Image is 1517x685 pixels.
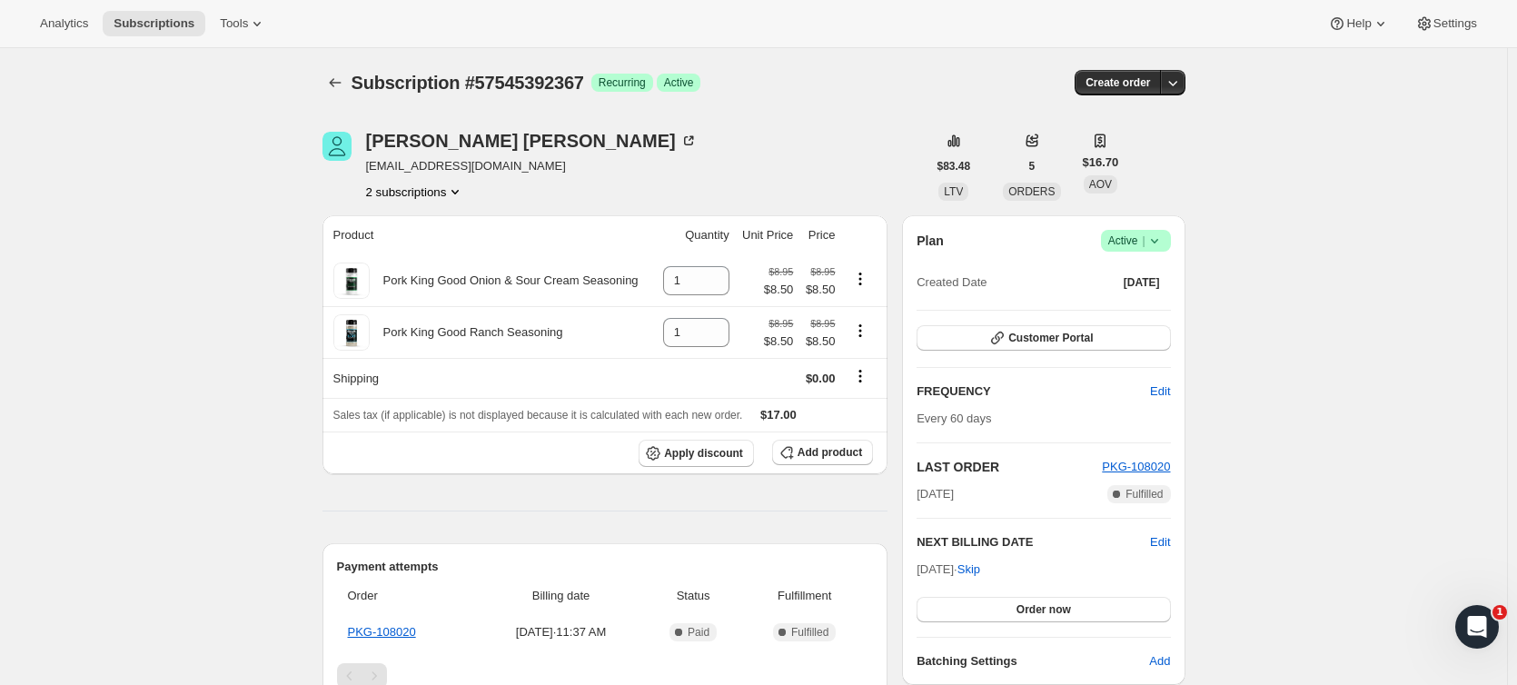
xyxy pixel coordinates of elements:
[366,183,465,201] button: Product actions
[1016,602,1071,617] span: Order now
[322,358,655,398] th: Shipping
[1083,154,1119,172] span: $16.70
[114,16,194,31] span: Subscriptions
[655,215,735,255] th: Quantity
[1075,70,1161,95] button: Create order
[917,232,944,250] h2: Plan
[798,445,862,460] span: Add product
[1404,11,1488,36] button: Settings
[29,11,99,36] button: Analytics
[764,333,794,351] span: $8.50
[764,281,794,299] span: $8.50
[220,16,248,31] span: Tools
[370,323,563,342] div: Pork King Good Ranch Seasoning
[1149,652,1170,670] span: Add
[664,446,743,461] span: Apply discount
[846,269,875,289] button: Product actions
[664,75,694,90] span: Active
[333,409,743,422] span: Sales tax (if applicable) is not displayed because it is calculated with each new order.
[352,73,584,93] span: Subscription #57545392367
[747,587,862,605] span: Fulfillment
[917,652,1149,670] h6: Batching Settings
[846,321,875,341] button: Product actions
[917,533,1150,551] h2: NEXT BILLING DATE
[639,440,754,467] button: Apply discount
[1102,460,1170,473] a: PKG-108020
[333,314,370,351] img: product img
[1029,159,1036,174] span: 5
[768,266,793,277] small: $8.95
[1433,16,1477,31] span: Settings
[1086,75,1150,90] span: Create order
[322,132,352,161] span: Melanie Schattschneider
[1018,154,1046,179] button: 5
[798,215,840,255] th: Price
[1124,275,1160,290] span: [DATE]
[957,561,980,579] span: Skip
[1125,487,1163,501] span: Fulfilled
[482,623,640,641] span: [DATE] · 11:37 AM
[806,372,836,385] span: $0.00
[947,555,991,584] button: Skip
[917,273,987,292] span: Created Date
[1102,458,1170,476] button: PKG-108020
[810,266,835,277] small: $8.95
[1139,377,1181,406] button: Edit
[804,281,835,299] span: $8.50
[917,485,954,503] span: [DATE]
[366,157,698,175] span: [EMAIL_ADDRESS][DOMAIN_NAME]
[768,318,793,329] small: $8.95
[735,215,799,255] th: Unit Price
[599,75,646,90] span: Recurring
[937,159,971,174] span: $83.48
[1150,533,1170,551] button: Edit
[40,16,88,31] span: Analytics
[337,558,874,576] h2: Payment attempts
[772,440,873,465] button: Add product
[917,597,1170,622] button: Order now
[810,318,835,329] small: $8.95
[917,325,1170,351] button: Customer Portal
[1108,232,1164,250] span: Active
[209,11,277,36] button: Tools
[1089,178,1112,191] span: AOV
[927,154,982,179] button: $83.48
[1008,185,1055,198] span: ORDERS
[322,70,348,95] button: Subscriptions
[1142,233,1145,248] span: |
[322,215,655,255] th: Product
[103,11,205,36] button: Subscriptions
[370,272,639,290] div: Pork King Good Onion & Sour Cream Seasoning
[760,408,797,422] span: $17.00
[1317,11,1400,36] button: Help
[688,625,709,640] span: Paid
[482,587,640,605] span: Billing date
[1455,605,1499,649] iframe: Intercom live chat
[791,625,828,640] span: Fulfilled
[944,185,963,198] span: LTV
[1492,605,1507,620] span: 1
[917,458,1102,476] h2: LAST ORDER
[804,333,835,351] span: $8.50
[348,625,416,639] a: PKG-108020
[1346,16,1371,31] span: Help
[846,366,875,386] button: Shipping actions
[1113,270,1171,295] button: [DATE]
[917,562,980,576] span: [DATE] ·
[1150,382,1170,401] span: Edit
[917,412,991,425] span: Every 60 days
[1138,647,1181,676] button: Add
[917,382,1150,401] h2: FREQUENCY
[366,132,698,150] div: [PERSON_NAME] [PERSON_NAME]
[333,263,370,299] img: product img
[337,576,478,616] th: Order
[1008,331,1093,345] span: Customer Portal
[650,587,736,605] span: Status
